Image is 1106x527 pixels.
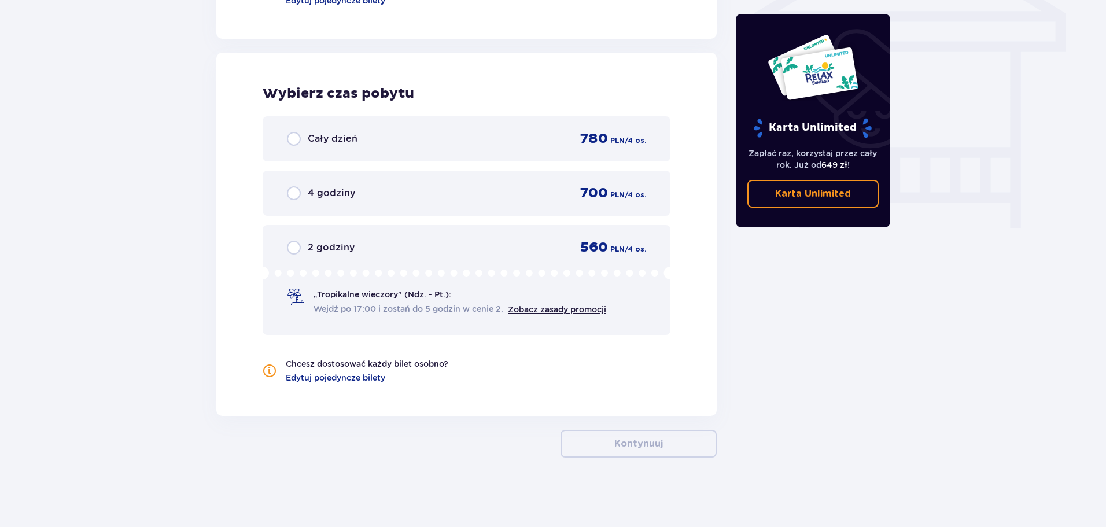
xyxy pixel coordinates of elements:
span: / 4 os. [625,190,646,200]
a: Edytuj pojedyncze bilety [286,372,385,384]
span: 4 godziny [308,187,355,200]
button: Kontynuuj [561,430,717,458]
a: Zobacz zasady promocji [508,305,606,314]
a: Karta Unlimited [747,180,879,208]
span: Cały dzień [308,132,357,145]
span: Wejdź po 17:00 i zostań do 5 godzin w cenie 2. [314,303,503,315]
span: / 4 os. [625,135,646,146]
span: PLN [610,135,625,146]
p: Kontynuuj [614,437,663,450]
p: Chcesz dostosować każdy bilet osobno? [286,358,448,370]
span: 2 godziny [308,241,355,254]
h2: Wybierz czas pobytu [263,85,670,102]
span: PLN [610,190,625,200]
p: Karta Unlimited [775,187,851,200]
span: 780 [580,130,608,148]
img: Dwie karty całoroczne do Suntago z napisem 'UNLIMITED RELAX', na białym tle z tropikalnymi liśćmi... [767,34,859,101]
span: 700 [580,185,608,202]
p: Zapłać raz, korzystaj przez cały rok. Już od ! [747,148,879,171]
span: „Tropikalne wieczory" (Ndz. - Pt.): [314,289,451,300]
span: 649 zł [821,160,847,169]
span: / 4 os. [625,244,646,255]
span: PLN [610,244,625,255]
span: 560 [580,239,608,256]
p: Karta Unlimited [753,118,873,138]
